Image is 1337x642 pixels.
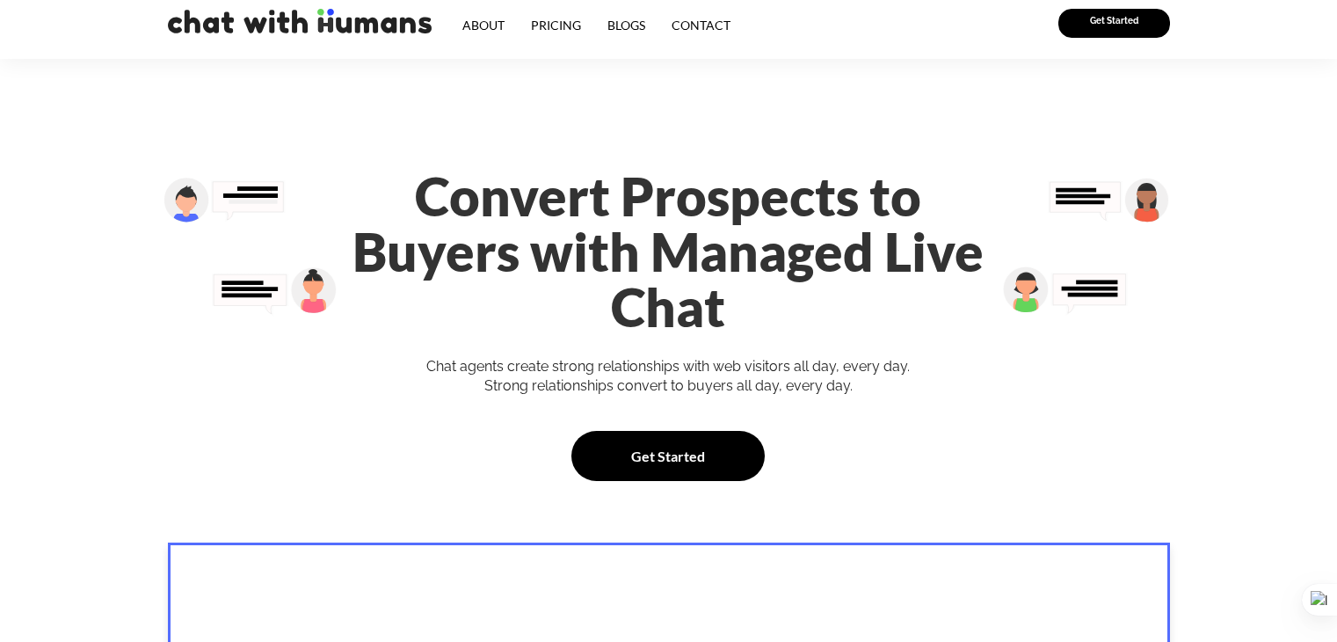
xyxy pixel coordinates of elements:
img: Group 26 [1048,178,1169,223]
img: Group 27 [1003,266,1128,316]
a: Contact [658,9,744,41]
img: Group 28 [163,178,286,223]
h1: Convert Prospects to Buyers with Managed Live Chat [343,169,995,335]
div: Strong relationships convert to buyers all day, every day. [343,376,995,396]
img: chat with humans [168,9,432,33]
a: Get Started [1058,9,1170,38]
a: Get Started [571,431,765,481]
a: Blogs [594,9,658,41]
a: Pricing [518,9,594,41]
img: Group 29 [211,266,337,317]
span: Get Started [631,445,705,467]
a: About [449,9,518,41]
div: Chat agents create strong relationships with web visitors all day, every day. [343,357,995,376]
